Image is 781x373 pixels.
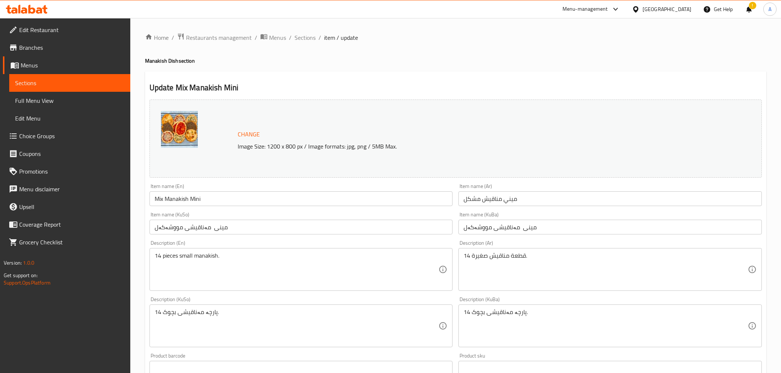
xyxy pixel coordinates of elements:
span: Grocery Checklist [19,238,124,247]
a: Branches [3,39,130,56]
textarea: 14 pieces small manakish. [155,252,439,287]
a: Edit Menu [9,109,130,127]
li: / [172,33,174,42]
span: Get support on: [4,271,38,280]
a: Support.OpsPlatform [4,278,51,287]
span: Full Menu View [15,96,124,105]
a: Home [145,33,169,42]
textarea: 14 قطعة مناقيش صغيرة. [464,252,748,287]
button: Change [235,127,263,142]
a: Sections [295,33,316,42]
span: Choice Groups [19,132,124,140]
input: Enter name KuBa [458,220,762,234]
span: Menu disclaimer [19,185,124,194]
span: Coverage Report [19,220,124,229]
p: Image Size: 1200 x 800 px / Image formats: jpg, png / 5MB Max. [235,142,677,151]
a: Grocery Checklist [3,233,130,251]
input: Enter name En [149,191,453,206]
nav: breadcrumb [145,33,766,42]
a: Coupons [3,145,130,163]
span: Promotions [19,167,124,176]
span: item / update [324,33,358,42]
a: Menus [3,56,130,74]
span: Sections [15,79,124,87]
span: Upsell [19,202,124,211]
input: Enter name KuSo [149,220,453,234]
span: Edit Menu [15,114,124,123]
a: Coverage Report [3,216,130,233]
h2: Update Mix Manakish Mini [149,82,762,93]
span: Edit Restaurant [19,25,124,34]
a: Full Menu View [9,92,130,109]
a: Sections [9,74,130,92]
h4: Manakish Dish section [145,57,766,65]
textarea: 14 پارچە مەناقیشی بچوک. [464,308,748,344]
li: / [319,33,321,42]
span: A [768,5,771,13]
a: Menu disclaimer [3,180,130,198]
img: Ward_Sweets__Pastries_%D9%85%D9%8A%D9%86638253817500900337.jpg [161,111,198,148]
span: Version: [4,258,22,268]
span: Branches [19,43,124,52]
a: Edit Restaurant [3,21,130,39]
li: / [289,33,292,42]
span: Restaurants management [186,33,252,42]
span: 1.0.0 [23,258,34,268]
a: Choice Groups [3,127,130,145]
a: Upsell [3,198,130,216]
span: Menus [21,61,124,70]
a: Menus [260,33,286,42]
input: Enter name Ar [458,191,762,206]
a: Restaurants management [177,33,252,42]
div: Menu-management [562,5,608,14]
li: / [255,33,257,42]
span: Coupons [19,149,124,158]
div: [GEOGRAPHIC_DATA] [643,5,691,13]
a: Promotions [3,163,130,180]
span: Change [238,129,260,140]
textarea: 14 پارچە مەناقیشی بچوک. [155,308,439,344]
span: Menus [269,33,286,42]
